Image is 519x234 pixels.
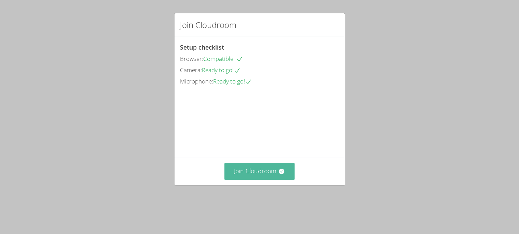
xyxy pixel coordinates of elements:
span: Ready to go! [213,77,252,85]
span: Compatible [203,55,243,63]
span: Camera: [180,66,202,74]
h2: Join Cloudroom [180,19,236,31]
span: Setup checklist [180,43,224,51]
span: Ready to go! [202,66,241,74]
button: Join Cloudroom [224,163,295,180]
span: Microphone: [180,77,213,85]
span: Browser: [180,55,203,63]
